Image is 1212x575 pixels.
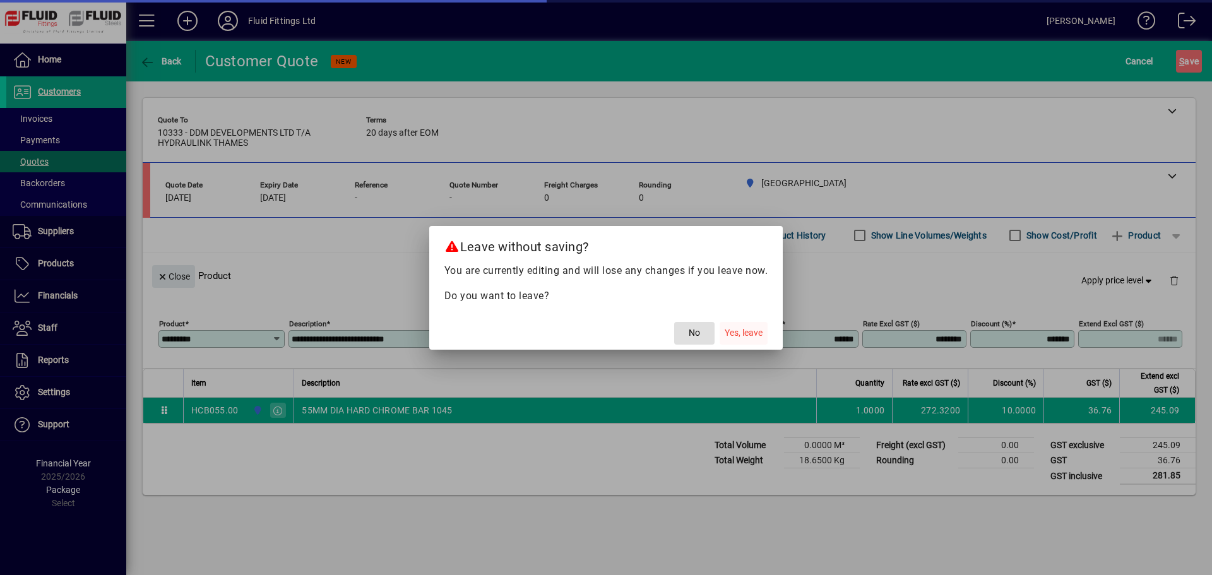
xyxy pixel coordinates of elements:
[674,322,715,345] button: No
[725,326,763,340] span: Yes, leave
[720,322,768,345] button: Yes, leave
[429,226,783,263] h2: Leave without saving?
[444,288,768,304] p: Do you want to leave?
[444,263,768,278] p: You are currently editing and will lose any changes if you leave now.
[689,326,700,340] span: No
